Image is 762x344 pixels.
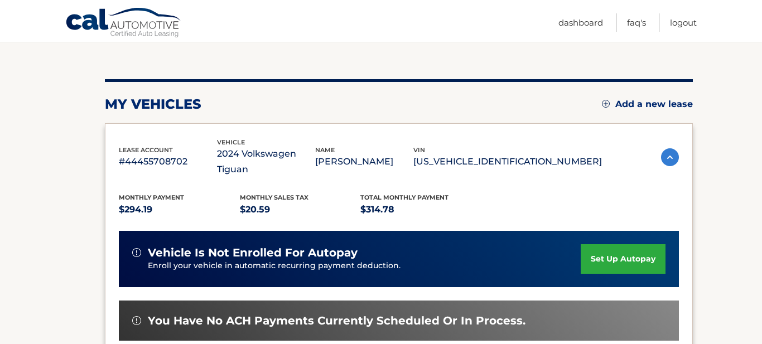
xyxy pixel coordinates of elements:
[65,7,182,40] a: Cal Automotive
[119,193,184,201] span: Monthly Payment
[217,146,315,177] p: 2024 Volkswagen Tiguan
[627,13,646,32] a: FAQ's
[119,146,173,154] span: lease account
[105,96,201,113] h2: my vehicles
[132,248,141,257] img: alert-white.svg
[558,13,603,32] a: Dashboard
[217,138,245,146] span: vehicle
[148,314,525,328] span: You have no ACH payments currently scheduled or in process.
[581,244,665,274] a: set up autopay
[132,316,141,325] img: alert-white.svg
[119,202,240,217] p: $294.19
[602,99,693,110] a: Add a new lease
[670,13,697,32] a: Logout
[315,146,335,154] span: name
[240,202,361,217] p: $20.59
[602,100,610,108] img: add.svg
[148,246,358,260] span: vehicle is not enrolled for autopay
[360,193,448,201] span: Total Monthly Payment
[360,202,481,217] p: $314.78
[119,154,217,169] p: #44455708702
[661,148,679,166] img: accordion-active.svg
[315,154,413,169] p: [PERSON_NAME]
[148,260,581,272] p: Enroll your vehicle in automatic recurring payment deduction.
[240,193,308,201] span: Monthly sales Tax
[413,154,602,169] p: [US_VEHICLE_IDENTIFICATION_NUMBER]
[413,146,425,154] span: vin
